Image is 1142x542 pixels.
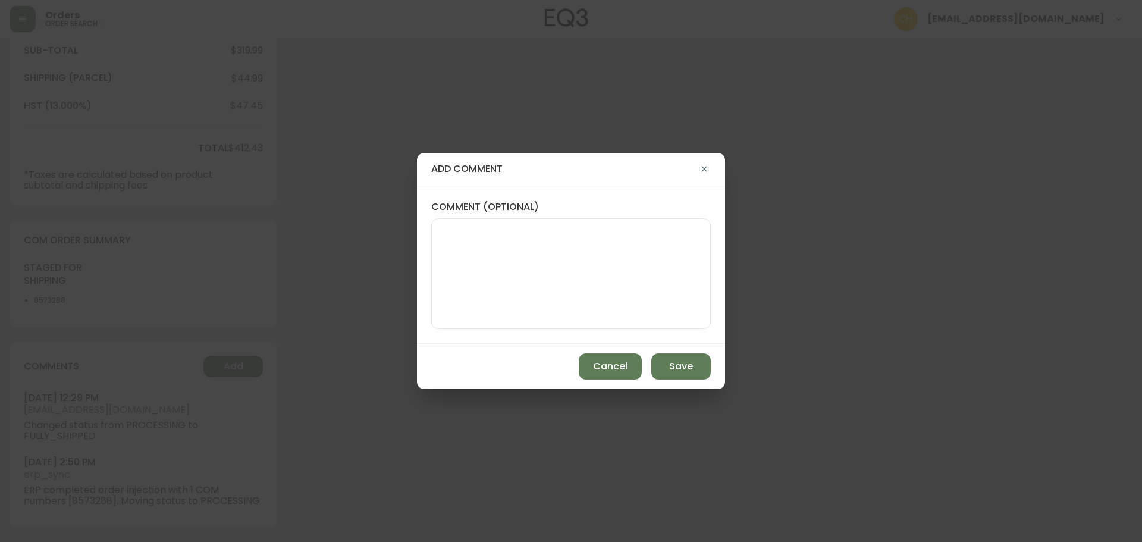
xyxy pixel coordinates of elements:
[651,353,711,380] button: Save
[669,360,693,373] span: Save
[431,162,698,176] h4: add comment
[593,360,628,373] span: Cancel
[431,200,711,214] label: comment (optional)
[579,353,642,380] button: Cancel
